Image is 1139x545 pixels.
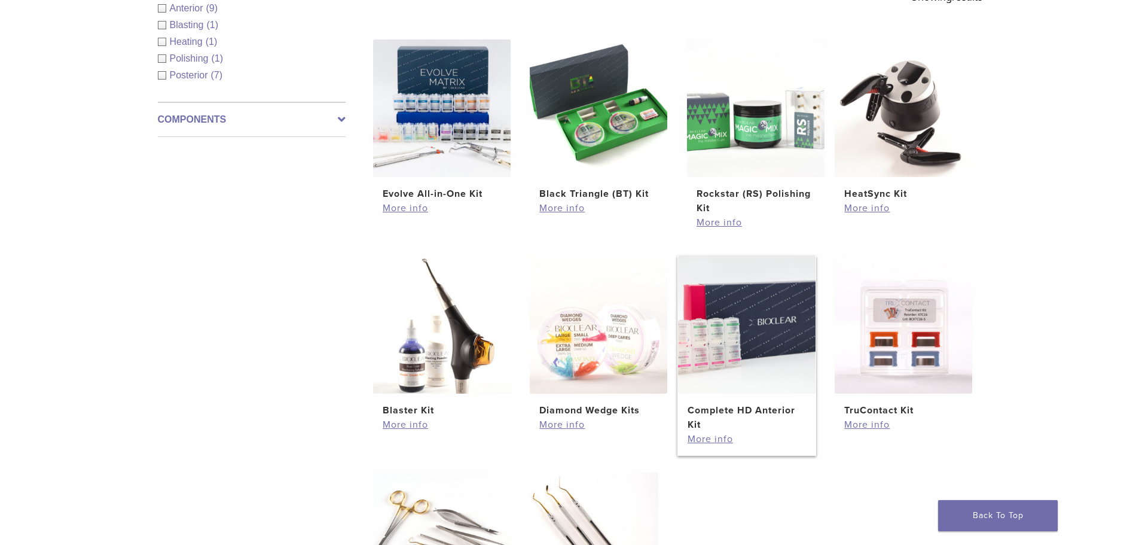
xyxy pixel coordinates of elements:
span: (1) [211,53,223,63]
a: More info [844,418,963,432]
h2: Black Triangle (BT) Kit [539,187,658,201]
span: Anterior [170,3,206,13]
img: TruContact Kit [835,256,972,394]
a: HeatSync KitHeatSync Kit [834,39,973,201]
span: (7) [211,70,223,80]
img: Rockstar (RS) Polishing Kit [687,39,825,177]
a: More info [383,418,501,432]
a: More info [688,432,806,446]
a: Diamond Wedge KitsDiamond Wedge Kits [529,256,668,418]
span: (1) [206,20,218,30]
img: Black Triangle (BT) Kit [530,39,667,177]
img: Complete HD Anterior Kit [678,256,816,394]
span: Posterior [170,70,211,80]
a: Black Triangle (BT) KitBlack Triangle (BT) Kit [529,39,668,201]
a: Evolve All-in-One KitEvolve All-in-One Kit [372,39,512,201]
a: More info [539,201,658,215]
a: Back To Top [938,500,1058,531]
span: Polishing [170,53,212,63]
h2: Diamond Wedge Kits [539,403,658,418]
label: Components [158,112,346,127]
h2: Complete HD Anterior Kit [688,403,806,432]
a: More info [539,418,658,432]
img: Blaster Kit [373,256,511,394]
a: TruContact KitTruContact Kit [834,256,973,418]
a: More info [383,201,501,215]
a: Blaster KitBlaster Kit [372,256,512,418]
h2: Blaster Kit [383,403,501,418]
a: Complete HD Anterior KitComplete HD Anterior Kit [677,256,817,432]
h2: HeatSync Kit [844,187,963,201]
h2: Evolve All-in-One Kit [383,187,501,201]
h2: Rockstar (RS) Polishing Kit [697,187,815,215]
h2: TruContact Kit [844,403,963,418]
img: HeatSync Kit [835,39,972,177]
span: Heating [170,36,206,47]
a: More info [697,215,815,230]
img: Evolve All-in-One Kit [373,39,511,177]
span: Blasting [170,20,207,30]
img: Diamond Wedge Kits [530,256,667,394]
span: (1) [206,36,218,47]
a: Rockstar (RS) Polishing KitRockstar (RS) Polishing Kit [686,39,826,215]
span: (9) [206,3,218,13]
a: More info [844,201,963,215]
